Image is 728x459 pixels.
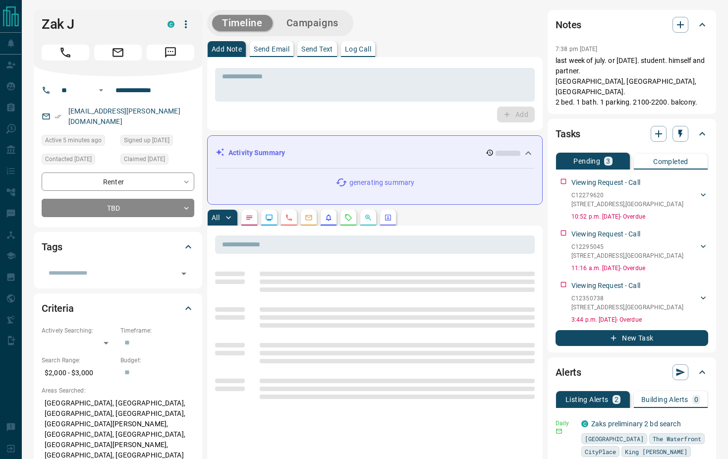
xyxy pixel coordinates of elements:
[168,21,174,28] div: condos.ca
[95,84,107,96] button: Open
[591,420,681,428] a: Zaks preliminary 2 bd search
[565,396,609,403] p: Listing Alerts
[625,447,687,457] span: King [PERSON_NAME]
[120,135,194,149] div: Thu Jun 03 2021
[285,214,293,222] svg: Calls
[254,46,289,53] p: Send Email
[585,434,644,444] span: [GEOGRAPHIC_DATA]
[571,281,640,291] p: Viewing Request - Call
[571,240,708,262] div: C12295045[STREET_ADDRESS],[GEOGRAPHIC_DATA]
[384,214,392,222] svg: Agent Actions
[212,15,273,31] button: Timeline
[68,107,180,125] a: [EMAIL_ADDRESS][PERSON_NAME][DOMAIN_NAME]
[556,17,581,33] h2: Notes
[571,251,683,260] p: [STREET_ADDRESS] , [GEOGRAPHIC_DATA]
[556,56,708,108] p: last week of july. or [DATE]. student. himself and partner. [GEOGRAPHIC_DATA], [GEOGRAPHIC_DATA],...
[615,396,618,403] p: 2
[42,365,115,381] p: $2,000 - $3,000
[124,154,165,164] span: Claimed [DATE]
[45,154,92,164] span: Contacted [DATE]
[571,292,708,314] div: C12350738[STREET_ADDRESS],[GEOGRAPHIC_DATA]
[606,158,610,165] p: 3
[265,214,273,222] svg: Lead Browsing Activity
[42,45,89,60] span: Call
[571,189,708,211] div: C12279620[STREET_ADDRESS],[GEOGRAPHIC_DATA]
[42,296,194,320] div: Criteria
[177,267,191,281] button: Open
[556,360,708,384] div: Alerts
[216,144,534,162] div: Activity Summary
[556,46,598,53] p: 7:38 pm [DATE]
[212,46,242,53] p: Add Note
[556,428,562,435] svg: Email
[571,229,640,239] p: Viewing Request - Call
[641,396,688,403] p: Building Alerts
[301,46,333,53] p: Send Text
[94,45,142,60] span: Email
[147,45,194,60] span: Message
[653,434,701,444] span: The Waterfront
[571,200,683,209] p: [STREET_ADDRESS] , [GEOGRAPHIC_DATA]
[556,364,581,380] h2: Alerts
[212,214,220,221] p: All
[42,154,115,168] div: Fri Jun 13 2025
[42,172,194,191] div: Renter
[55,113,61,120] svg: Email Verified
[571,177,640,188] p: Viewing Request - Call
[571,294,683,303] p: C12350738
[42,239,62,255] h2: Tags
[571,303,683,312] p: [STREET_ADDRESS] , [GEOGRAPHIC_DATA]
[556,419,575,428] p: Daily
[364,214,372,222] svg: Opportunities
[42,235,194,259] div: Tags
[653,158,688,165] p: Completed
[42,16,153,32] h1: Zak J
[120,154,194,168] div: Fri Jun 04 2021
[42,135,115,149] div: Tue Aug 19 2025
[120,356,194,365] p: Budget:
[42,386,194,395] p: Areas Searched:
[349,177,414,188] p: generating summary
[305,214,313,222] svg: Emails
[45,135,102,145] span: Active 5 minutes ago
[571,191,683,200] p: C12279620
[556,126,580,142] h2: Tasks
[556,122,708,146] div: Tasks
[571,264,708,273] p: 11:16 a.m. [DATE] - Overdue
[571,242,683,251] p: C12295045
[124,135,169,145] span: Signed up [DATE]
[556,13,708,37] div: Notes
[345,46,371,53] p: Log Call
[571,212,708,221] p: 10:52 p.m. [DATE] - Overdue
[585,447,616,457] span: CityPlace
[245,214,253,222] svg: Notes
[325,214,333,222] svg: Listing Alerts
[228,148,285,158] p: Activity Summary
[42,300,74,316] h2: Criteria
[42,199,194,217] div: TBD
[581,420,588,427] div: condos.ca
[573,158,600,165] p: Pending
[120,326,194,335] p: Timeframe:
[42,356,115,365] p: Search Range:
[571,315,708,324] p: 3:44 p.m. [DATE] - Overdue
[277,15,348,31] button: Campaigns
[556,330,708,346] button: New Task
[694,396,698,403] p: 0
[42,326,115,335] p: Actively Searching:
[344,214,352,222] svg: Requests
